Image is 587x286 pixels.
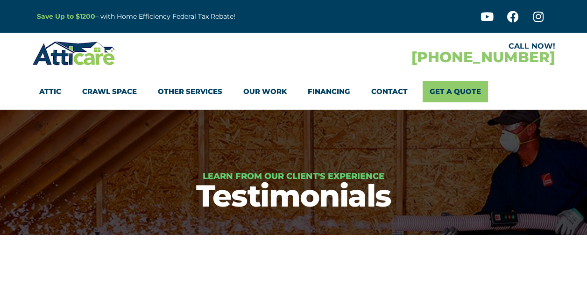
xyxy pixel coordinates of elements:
[39,81,61,102] a: Attic
[5,180,582,211] h1: Testimonials
[37,11,339,22] p: – with Home Efficiency Federal Tax Rebate!
[37,12,95,21] a: Save Up to $1200
[158,81,222,102] a: Other Services
[371,81,408,102] a: Contact
[294,43,555,50] div: CALL NOW!
[82,81,137,102] a: Crawl Space
[243,81,287,102] a: Our Work
[423,81,488,102] a: Get A Quote
[5,172,582,180] h6: Learn From Our Client's Experience
[308,81,350,102] a: Financing
[39,81,548,102] nav: Menu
